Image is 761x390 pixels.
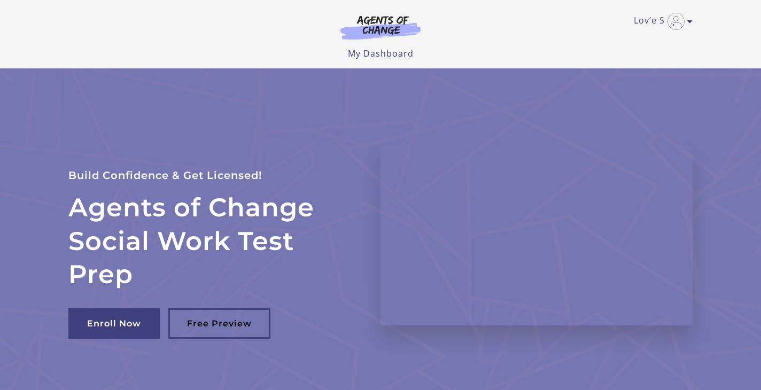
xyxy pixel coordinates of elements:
[634,13,687,30] a: Toggle menu
[348,48,414,59] a: My Dashboard
[68,191,355,291] h2: Agents of Change Social Work Test Prep
[68,167,355,184] p: Build Confidence & Get Licensed!
[329,15,432,40] img: Agents of Change Logo
[168,308,270,339] a: Free Preview
[68,308,160,339] a: Enroll Now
